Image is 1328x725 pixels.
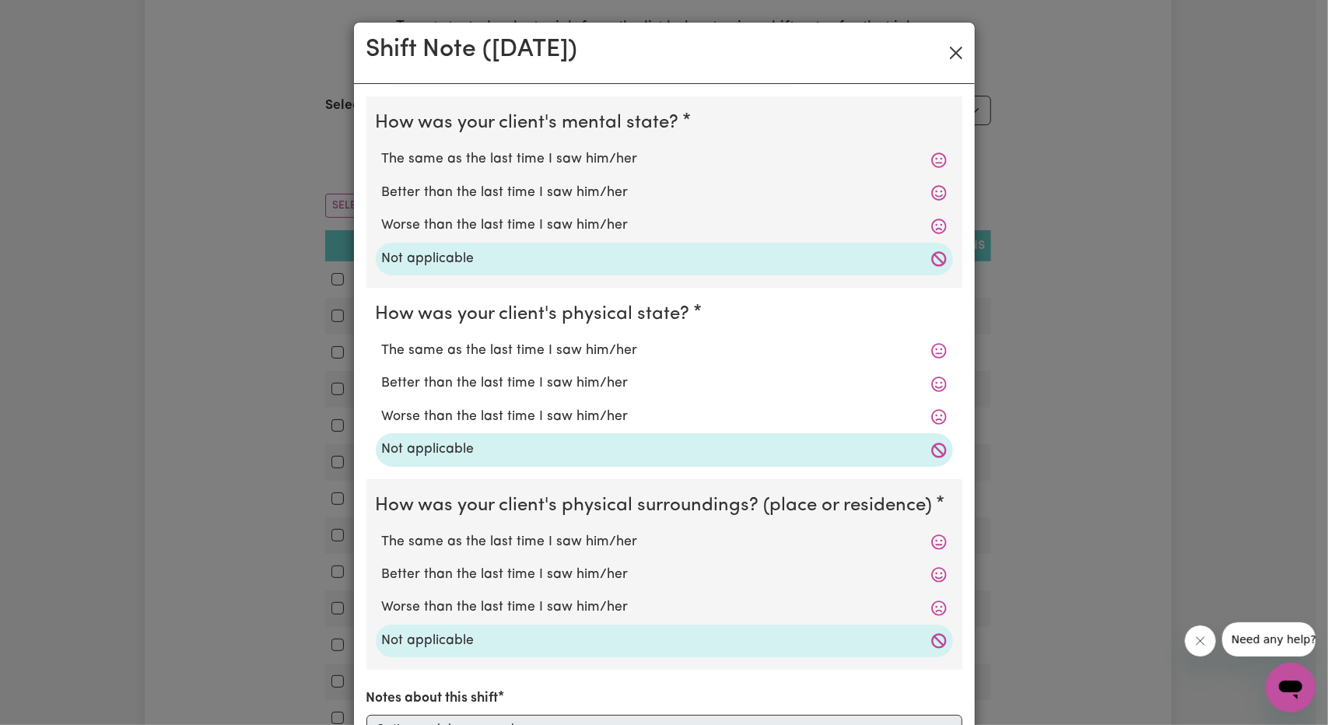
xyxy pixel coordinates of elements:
button: Close [944,40,969,65]
iframe: Message from company [1222,622,1316,657]
label: Not applicable [382,440,947,460]
label: The same as the last time I saw him/her [382,341,947,361]
span: Need any help? [9,11,94,23]
label: Not applicable [382,631,947,651]
label: Worse than the last time I saw him/her [382,407,947,427]
legend: How was your client's physical state? [376,300,696,328]
label: Worse than the last time I saw him/her [382,597,947,618]
label: Notes about this shift [366,688,499,709]
label: The same as the last time I saw him/her [382,149,947,170]
label: Better than the last time I saw him/her [382,565,947,585]
label: Better than the last time I saw him/her [382,183,947,203]
label: Worse than the last time I saw him/her [382,215,947,236]
label: Better than the last time I saw him/her [382,373,947,394]
iframe: Close message [1185,625,1216,657]
legend: How was your client's physical surroundings? (place or residence) [376,492,939,520]
h2: Shift Note ( [DATE] ) [366,35,578,65]
label: Not applicable [382,249,947,269]
iframe: Button to launch messaging window [1266,663,1316,713]
label: The same as the last time I saw him/her [382,532,947,552]
legend: How was your client's mental state? [376,109,685,137]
